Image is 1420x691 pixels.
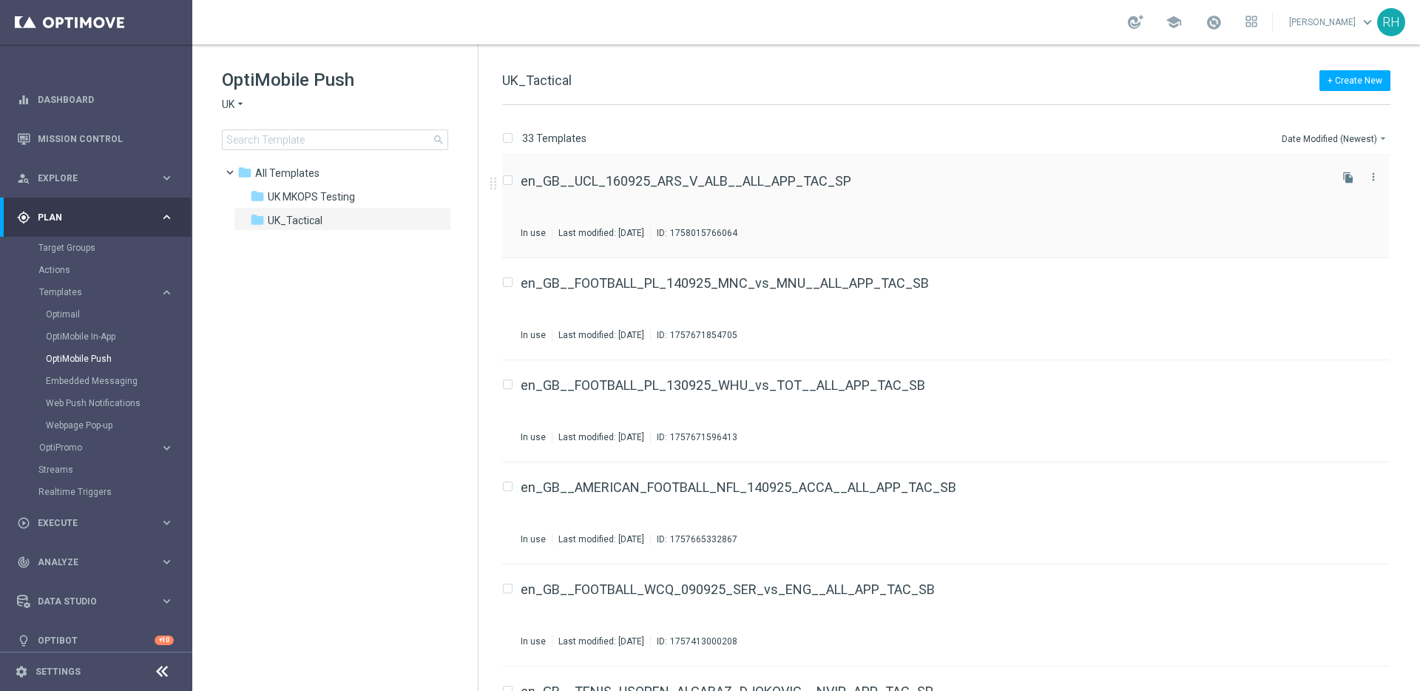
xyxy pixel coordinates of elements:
div: 1757671854705 [670,329,737,341]
i: keyboard_arrow_right [160,555,174,569]
span: UK [222,98,234,112]
button: equalizer Dashboard [16,94,175,106]
div: +10 [155,636,174,645]
i: folder [250,212,265,227]
i: keyboard_arrow_right [160,441,174,455]
button: Mission Control [16,133,175,145]
a: Streams [38,464,154,476]
span: keyboard_arrow_down [1359,14,1376,30]
span: school [1166,14,1182,30]
a: Web Push Notifications [46,397,154,409]
div: ID: [650,227,737,239]
span: Templates [255,166,319,180]
div: 1757413000208 [670,636,737,647]
i: lightbulb [17,634,30,647]
i: keyboard_arrow_right [160,286,174,300]
span: UK MKOPS Testing [268,190,355,203]
div: In use [521,636,546,647]
i: keyboard_arrow_right [160,594,174,608]
a: Mission Control [38,119,174,158]
div: Optibot [17,621,174,660]
a: en_GB__FOOTBALL_PL_130925_WHU_vs_TOT__ALL_APP_TAC_SB [521,379,925,392]
a: [PERSON_NAME]keyboard_arrow_down [1288,11,1377,33]
div: In use [521,431,546,443]
i: arrow_drop_down [234,98,246,112]
a: Dashboard [38,80,174,119]
div: Last modified: [DATE] [552,636,650,647]
div: gps_fixed Plan keyboard_arrow_right [16,212,175,223]
div: Press SPACE to select this row. [487,360,1417,462]
a: Optimail [46,309,154,320]
div: Actions [38,259,191,281]
a: en_GB__FOOTBALL_PL_140925_MNC_vs_MNU__ALL_APP_TAC_SB [521,277,929,290]
div: Last modified: [DATE] [552,227,650,239]
div: Press SPACE to select this row. [487,156,1417,258]
button: OptiPromo keyboard_arrow_right [38,442,175,454]
div: OptiMobile Push [46,348,191,370]
div: Press SPACE to select this row. [487,564,1417,667]
div: Last modified: [DATE] [552,431,650,443]
a: Optibot [38,621,155,660]
i: gps_fixed [17,211,30,224]
span: Templates [39,288,145,297]
a: OptiMobile Push [46,353,154,365]
div: Press SPACE to select this row. [487,258,1417,360]
button: Templates keyboard_arrow_right [38,286,175,298]
span: Plan [38,213,160,222]
button: lightbulb Optibot +10 [16,635,175,647]
i: play_circle_outline [17,516,30,530]
a: OptiMobile In-App [46,331,154,343]
span: Execute [38,519,160,527]
div: Optimail [46,303,191,326]
div: 1757671596413 [670,431,737,443]
i: keyboard_arrow_right [160,210,174,224]
div: In use [521,329,546,341]
div: Web Push Notifications [46,392,191,414]
button: + Create New [1319,70,1390,91]
a: en_GB__UCL_160925_ARS_V_ALB__ALL_APP_TAC_SP [521,175,851,188]
div: Explore [17,172,160,185]
div: In use [521,227,546,239]
div: Data Studio [17,595,160,608]
div: Last modified: [DATE] [552,329,650,341]
div: track_changes Analyze keyboard_arrow_right [16,556,175,568]
a: en_GB__AMERICAN_FOOTBALL_NFL_140925_ACCA__ALL_APP_TAC_SB [521,481,956,494]
div: Execute [17,516,160,530]
div: Plan [17,211,160,224]
a: Embedded Messaging [46,375,154,387]
span: UK_Tactical [268,214,322,227]
div: Mission Control [17,119,174,158]
i: person_search [17,172,30,185]
div: Dashboard [17,80,174,119]
button: Data Studio keyboard_arrow_right [16,596,175,607]
div: ID: [650,636,737,647]
div: 1757665332867 [670,533,737,545]
a: Settings [35,667,81,676]
div: Press SPACE to select this row. [487,462,1417,564]
span: UK_Tactical [502,73,572,88]
i: keyboard_arrow_right [160,171,174,185]
button: play_circle_outline Execute keyboard_arrow_right [16,517,175,529]
i: more_vert [1367,171,1379,183]
div: In use [521,533,546,545]
span: Explore [38,174,160,183]
input: Search Template [222,129,448,150]
span: search [433,134,444,146]
div: Streams [38,459,191,481]
div: Templates [38,281,191,436]
a: Realtime Triggers [38,486,154,498]
div: RH [1377,8,1405,36]
i: arrow_drop_down [1377,132,1389,144]
div: OptiMobile In-App [46,326,191,348]
button: file_copy [1339,168,1358,187]
div: Last modified: [DATE] [552,533,650,545]
div: 1758015766064 [670,227,737,239]
div: person_search Explore keyboard_arrow_right [16,172,175,184]
div: ID: [650,533,737,545]
i: track_changes [17,556,30,569]
div: OptiPromo [38,436,191,459]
